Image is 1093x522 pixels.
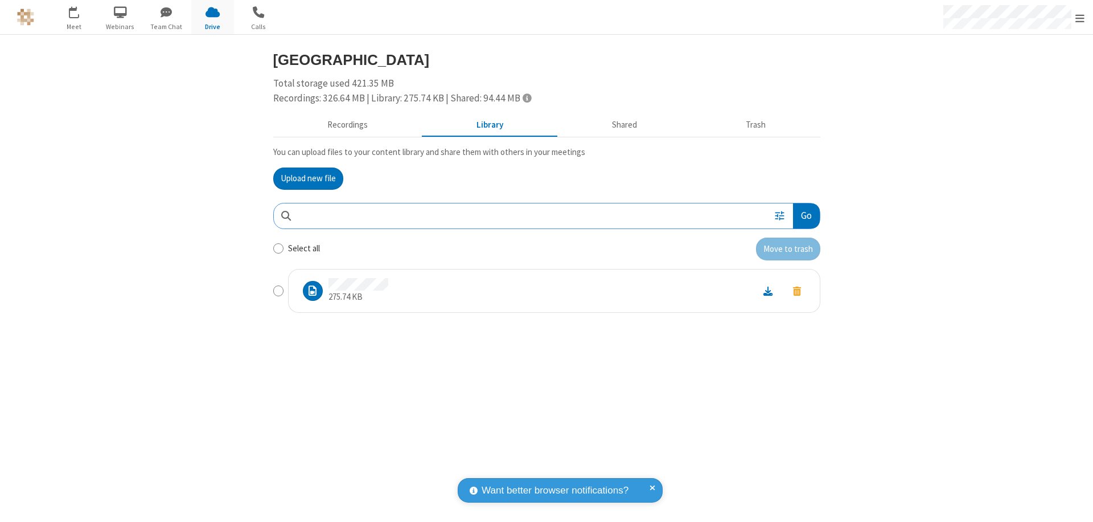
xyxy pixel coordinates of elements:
[482,483,628,498] span: Want better browser notifications?
[145,22,188,32] span: Team Chat
[692,115,820,136] button: Trash
[273,52,820,68] h3: [GEOGRAPHIC_DATA]
[1065,492,1084,514] iframe: Chat
[273,91,820,106] div: Recordings: 326.64 MB | Library: 275.74 KB | Shared: 94.44 MB
[558,115,692,136] button: Shared during meetings
[273,146,820,159] p: You can upload files to your content library and share them with others in your meetings
[237,22,280,32] span: Calls
[17,9,34,26] img: QA Selenium DO NOT DELETE OR CHANGE
[77,6,84,15] div: 1
[422,115,558,136] button: Content library
[328,291,388,304] p: 275.74 KB
[793,203,819,229] button: Go
[191,22,234,32] span: Drive
[783,283,811,299] button: Move to trash
[523,93,531,103] span: Totals displayed include files that have been moved to the trash.
[288,242,320,255] label: Select all
[756,238,820,260] button: Move to trash
[273,76,820,105] div: Total storage used 421.35 MB
[53,22,96,32] span: Meet
[99,22,142,32] span: Webinars
[273,168,343,190] button: Upload new file
[273,115,422,136] button: Recorded meetings
[753,284,783,297] a: Download file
